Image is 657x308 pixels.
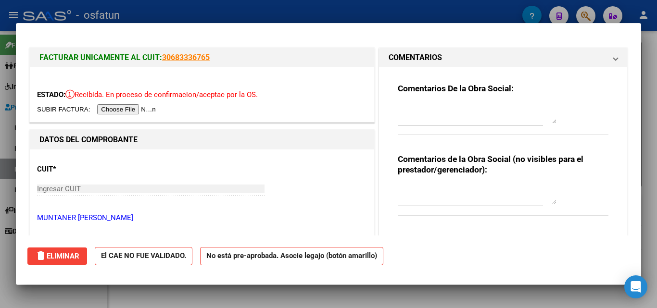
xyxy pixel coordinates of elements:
[65,90,258,99] span: Recibida. En proceso de confirmacion/aceptac por la OS.
[35,250,47,261] mat-icon: delete
[398,154,583,174] strong: Comentarios de la Obra Social (no visibles para el prestador/gerenciador):
[200,247,383,266] strong: No está pre-aprobada. Asocie legajo (botón amarillo)
[37,90,65,99] span: ESTADO:
[389,52,442,63] h1: COMENTARIOS
[398,84,514,93] strong: Comentarios De la Obra Social:
[35,252,79,260] span: Eliminar
[95,247,192,266] strong: El CAE NO FUE VALIDADO.
[39,53,162,62] span: FACTURAR UNICAMENTE AL CUIT:
[37,164,136,175] p: CUIT
[37,212,367,223] p: MUNTANER [PERSON_NAME]
[379,67,627,241] div: COMENTARIOS
[27,247,87,265] button: Eliminar
[39,135,138,144] strong: DATOS DEL COMPROBANTE
[162,53,210,62] a: 30683336765
[379,48,627,67] mat-expansion-panel-header: COMENTARIOS
[624,275,647,298] div: Open Intercom Messenger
